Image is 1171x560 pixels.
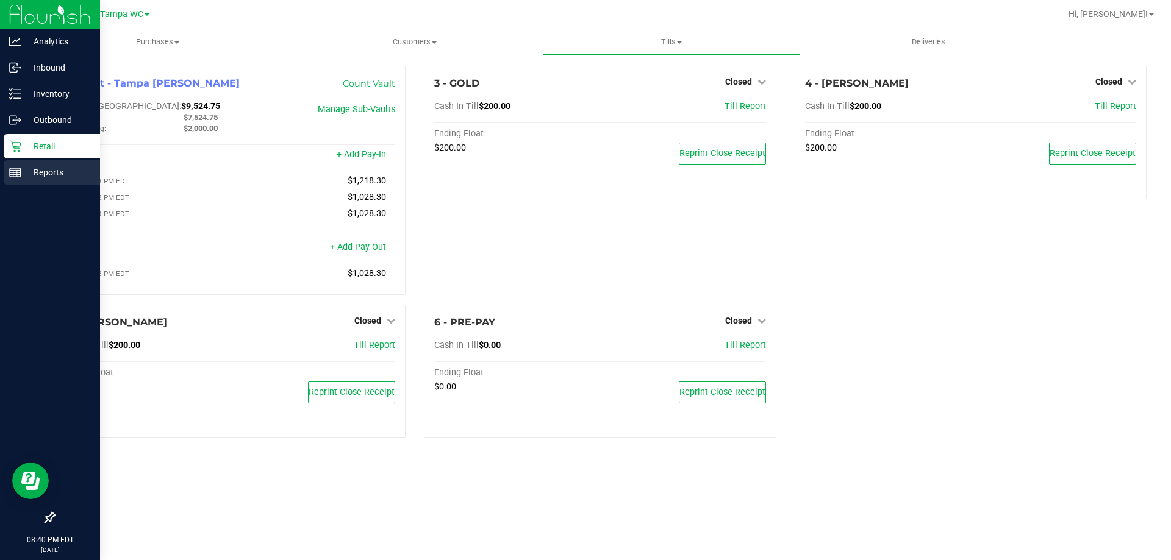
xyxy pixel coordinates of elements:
[21,165,95,180] p: Reports
[9,62,21,74] inline-svg: Inbound
[434,143,466,153] span: $200.00
[434,340,479,350] span: Cash In Till
[434,316,495,328] span: 6 - PRE-PAY
[434,101,479,112] span: Cash In Till
[64,77,240,89] span: 1 - Vault - Tampa [PERSON_NAME]
[64,243,230,254] div: Pay-Outs
[434,381,456,392] span: $0.00
[348,175,386,186] span: $1,218.30
[543,29,800,55] a: Tills
[805,77,909,89] span: 4 - [PERSON_NAME]
[679,143,766,165] button: Reprint Close Receipt
[29,29,286,55] a: Purchases
[725,77,752,87] span: Closed
[1069,9,1148,19] span: Hi, [PERSON_NAME]!
[21,113,95,127] p: Outbound
[184,124,218,133] span: $2,000.00
[100,9,143,19] span: Tampa WC
[1049,143,1136,165] button: Reprint Close Receipt
[1095,77,1122,87] span: Closed
[679,381,766,403] button: Reprint Close Receipt
[5,545,95,555] p: [DATE]
[479,340,501,350] span: $0.00
[348,192,386,202] span: $1,028.30
[725,316,752,325] span: Closed
[184,113,218,122] span: $7,524.75
[308,381,395,403] button: Reprint Close Receipt
[805,143,837,153] span: $200.00
[679,387,765,397] span: Reprint Close Receipt
[5,534,95,545] p: 08:40 PM EDT
[9,114,21,126] inline-svg: Outbound
[725,101,766,112] a: Till Report
[64,367,230,378] div: Ending Float
[850,101,881,112] span: $200.00
[434,77,479,89] span: 3 - GOLD
[434,129,600,140] div: Ending Float
[337,149,386,160] a: + Add Pay-In
[9,140,21,152] inline-svg: Retail
[354,316,381,325] span: Closed
[64,316,167,328] span: 5 - [PERSON_NAME]
[109,340,140,350] span: $200.00
[543,37,799,48] span: Tills
[21,34,95,49] p: Analytics
[64,101,181,112] span: Cash In [GEOGRAPHIC_DATA]:
[725,340,766,350] a: Till Report
[434,367,600,378] div: Ending Float
[21,87,95,101] p: Inventory
[181,101,220,112] span: $9,524.75
[330,242,386,252] a: + Add Pay-Out
[286,29,543,55] a: Customers
[679,148,765,158] span: Reprint Close Receipt
[479,101,510,112] span: $200.00
[354,340,395,350] a: Till Report
[21,60,95,75] p: Inbound
[1050,148,1136,158] span: Reprint Close Receipt
[12,463,49,499] iframe: Resource center
[9,35,21,48] inline-svg: Analytics
[343,78,395,89] a: Count Vault
[9,88,21,100] inline-svg: Inventory
[348,268,386,278] span: $1,028.30
[64,151,230,161] div: Pay-Ins
[895,37,962,48] span: Deliveries
[29,37,286,48] span: Purchases
[805,129,971,140] div: Ending Float
[800,29,1057,55] a: Deliveries
[318,104,395,115] a: Manage Sub-Vaults
[348,208,386,219] span: $1,028.30
[309,387,395,397] span: Reprint Close Receipt
[805,101,850,112] span: Cash In Till
[287,37,542,48] span: Customers
[9,166,21,179] inline-svg: Reports
[1095,101,1136,112] a: Till Report
[21,139,95,154] p: Retail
